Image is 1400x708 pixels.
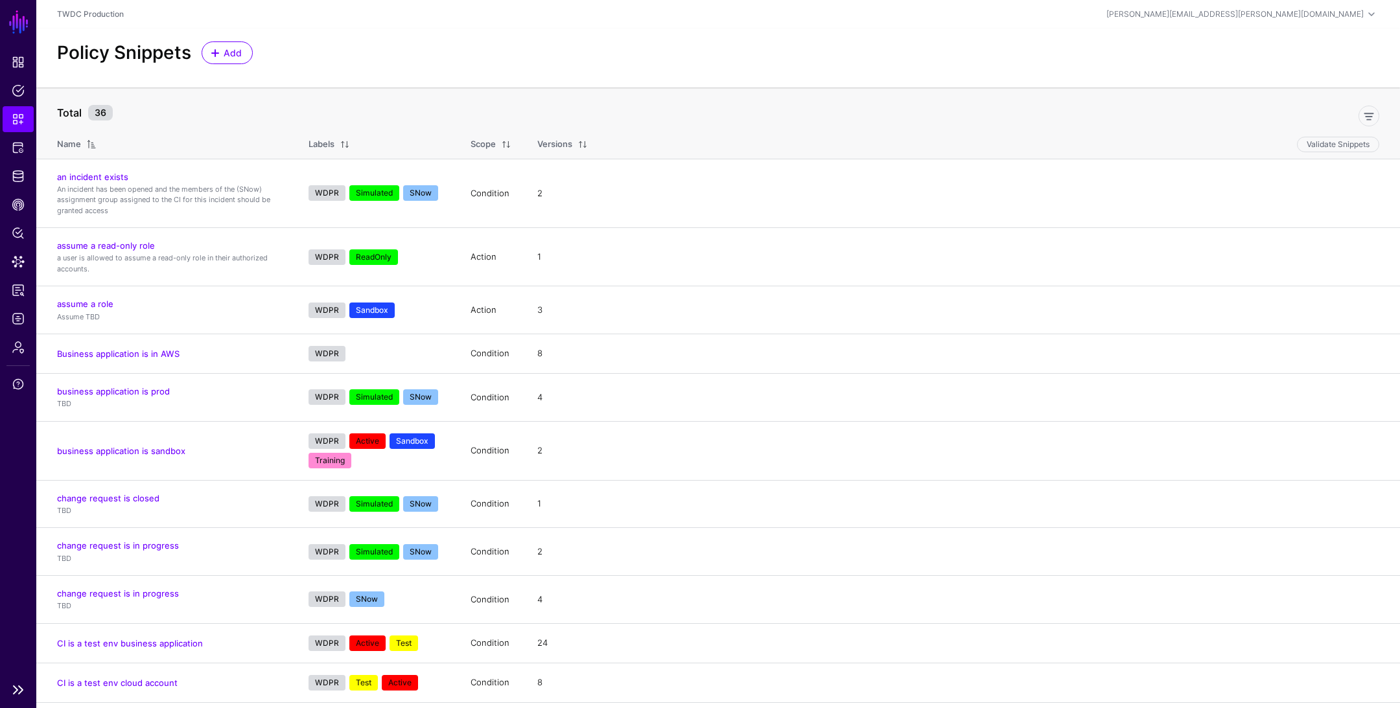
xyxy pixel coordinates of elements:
[12,312,25,325] span: Logs
[458,576,524,624] td: Condition
[403,185,438,201] span: SNow
[458,421,524,480] td: Condition
[3,334,34,360] a: Admin
[458,663,524,702] td: Condition
[349,544,399,560] span: Simulated
[57,172,128,182] a: an incident exists
[309,453,351,468] span: Training
[309,544,345,560] span: WDPR
[3,249,34,275] a: Data Lens
[57,106,82,119] strong: Total
[57,600,283,611] p: TBD
[3,163,34,189] a: Identity Data Fabric
[403,389,438,405] span: SNow
[12,84,25,97] span: Policies
[57,348,180,359] a: Business application is in AWS
[57,312,283,323] p: Assume TBD
[309,185,345,201] span: WDPR
[57,42,191,64] h2: Policy Snippets
[403,544,438,560] span: SNow
[535,304,545,317] div: 3
[12,284,25,297] span: Reports
[3,220,34,246] a: Policy Lens
[3,306,34,332] a: Logs
[57,9,124,19] a: TWDC Production
[57,505,283,516] p: TBD
[458,480,524,528] td: Condition
[12,255,25,268] span: Data Lens
[57,386,170,396] a: business application is prod
[12,170,25,183] span: Identity Data Fabric
[57,299,113,309] a: assume a role
[349,185,399,201] span: Simulated
[12,227,25,240] span: Policy Lens
[535,444,545,457] div: 2
[8,8,30,36] a: SGNL
[309,591,345,607] span: WDPR
[349,303,395,318] span: Sandbox
[12,113,25,126] span: Snippets
[3,106,34,132] a: Snippets
[57,493,159,503] a: change request is closed
[3,135,34,161] a: Protected Systems
[349,591,384,607] span: SNow
[309,303,345,318] span: WDPR
[390,433,435,449] span: Sandbox
[535,497,544,510] div: 1
[458,228,524,286] td: Action
[12,198,25,211] span: CAEP Hub
[349,496,399,512] span: Simulated
[57,446,185,456] a: business application is sandbox
[57,398,283,409] p: TBD
[3,49,34,75] a: Dashboard
[309,138,334,151] div: Labels
[309,389,345,405] span: WDPR
[3,277,34,303] a: Reports
[458,286,524,334] td: Action
[535,251,544,264] div: 1
[57,588,179,599] a: change request is in progress
[537,138,572,151] div: Versions
[57,184,283,216] p: An incident has been opened and the members of the (SNow) assignment group assigned to the CI for...
[57,553,283,564] p: TBD
[309,249,345,265] span: WDPR
[57,678,178,688] a: CI is a test env cloud account
[1106,8,1364,20] div: [PERSON_NAME][EMAIL_ADDRESS][PERSON_NAME][DOMAIN_NAME]
[458,623,524,663] td: Condition
[349,249,398,265] span: ReadOnly
[57,253,283,274] p: a user is allowed to assume a read-only role in their authorized accounts.
[12,56,25,69] span: Dashboard
[535,637,550,650] div: 24
[3,78,34,104] a: Policies
[458,334,524,374] td: Condition
[1297,137,1379,152] button: Validate Snippets
[3,192,34,218] a: CAEP Hub
[57,638,203,648] a: CI is a test env business application
[12,378,25,391] span: Support
[535,187,545,200] div: 2
[57,138,81,151] div: Name
[57,540,179,551] a: change request is in progress
[57,240,155,251] a: assume a read-only role
[349,433,386,449] span: Active
[403,496,438,512] span: SNow
[309,496,345,512] span: WDPR
[349,675,378,691] span: Test
[458,528,524,576] td: Condition
[12,141,25,154] span: Protected Systems
[88,105,113,120] small: 36
[458,159,524,228] td: Condition
[382,675,418,691] span: Active
[309,433,345,449] span: WDPR
[535,347,545,360] div: 8
[309,675,345,691] span: WDPR
[12,341,25,354] span: Admin
[349,635,386,651] span: Active
[222,46,244,60] span: Add
[309,346,345,361] span: WDPR
[535,391,545,404] div: 4
[349,389,399,405] span: Simulated
[390,635,418,651] span: Test
[309,635,345,651] span: WDPR
[471,138,496,151] div: Scope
